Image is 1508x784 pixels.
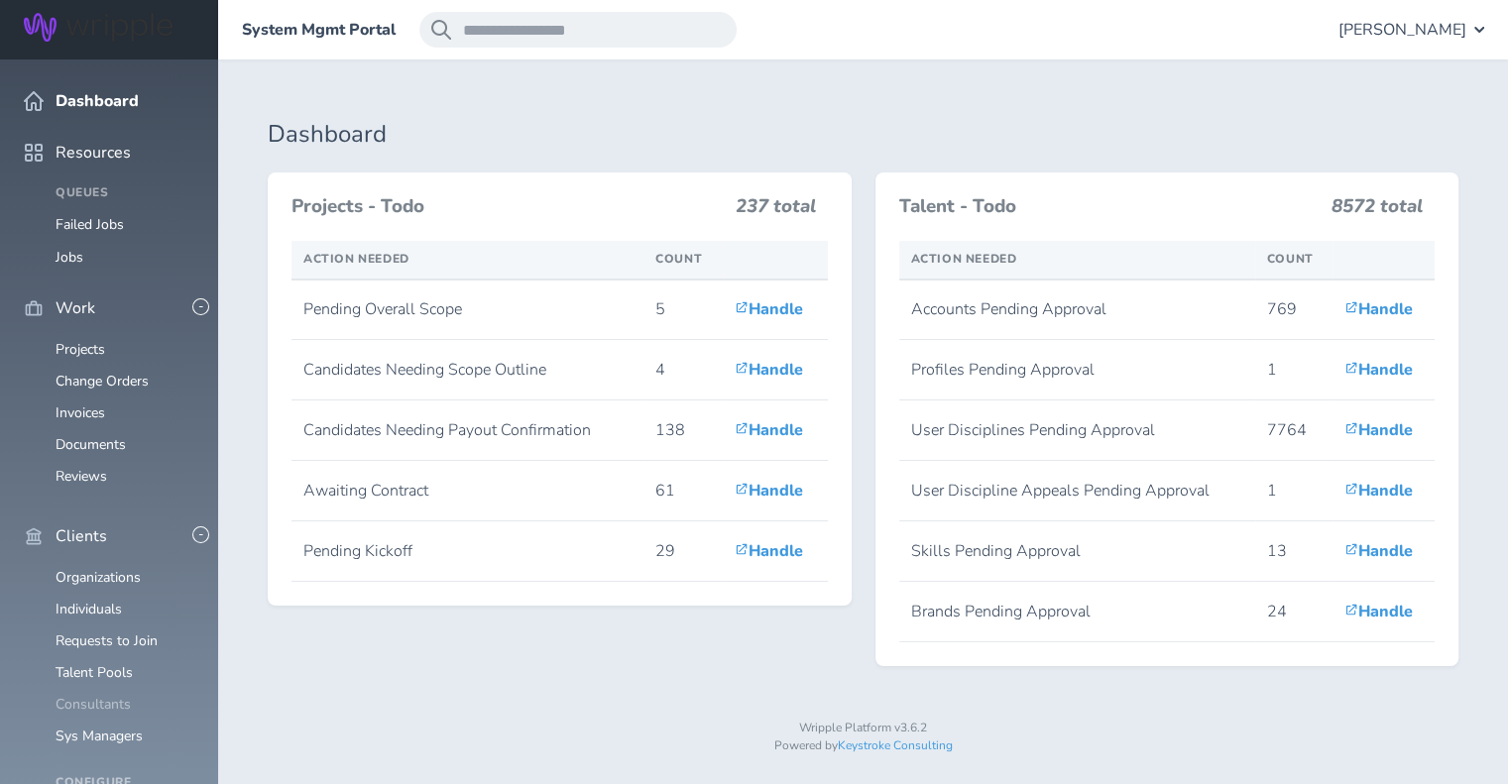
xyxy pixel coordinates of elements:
[1255,340,1333,400] td: 1
[56,372,149,391] a: Change Orders
[1255,521,1333,582] td: 13
[643,521,723,582] td: 29
[242,21,396,39] a: System Mgmt Portal
[291,280,643,340] td: Pending Overall Scope
[56,663,133,682] a: Talent Pools
[838,737,953,753] a: Keystroke Consulting
[643,280,723,340] td: 5
[735,359,803,381] a: Handle
[1255,582,1333,642] td: 24
[56,727,143,745] a: Sys Managers
[291,340,643,400] td: Candidates Needing Scope Outline
[268,121,1458,149] h1: Dashboard
[56,435,126,454] a: Documents
[1267,251,1314,267] span: Count
[56,403,105,422] a: Invoices
[56,340,105,359] a: Projects
[192,526,209,543] button: -
[192,298,209,315] button: -
[1344,601,1413,622] a: Handle
[899,340,1255,400] td: Profiles Pending Approval
[56,215,124,234] a: Failed Jobs
[291,521,643,582] td: Pending Kickoff
[911,251,1017,267] span: Action Needed
[655,251,702,267] span: Count
[56,695,131,714] a: Consultants
[56,299,95,317] span: Work
[1255,461,1333,521] td: 1
[899,280,1255,340] td: Accounts Pending Approval
[735,419,803,441] a: Handle
[1344,540,1413,562] a: Handle
[56,92,139,110] span: Dashboard
[268,722,1458,735] p: Wripple Platform v3.6.2
[56,527,107,545] span: Clients
[643,340,723,400] td: 4
[56,467,107,486] a: Reviews
[56,186,194,200] h4: Queues
[1344,359,1413,381] a: Handle
[303,251,409,267] span: Action Needed
[24,13,173,42] img: Wripple
[56,144,131,162] span: Resources
[899,521,1255,582] td: Skills Pending Approval
[899,461,1255,521] td: User Discipline Appeals Pending Approval
[56,631,158,650] a: Requests to Join
[1255,280,1333,340] td: 769
[735,540,803,562] a: Handle
[1332,196,1423,226] h3: 8572 total
[1338,21,1466,39] span: [PERSON_NAME]
[56,568,141,587] a: Organizations
[643,400,723,461] td: 138
[1344,480,1413,502] a: Handle
[291,461,643,521] td: Awaiting Contract
[735,298,803,320] a: Handle
[735,480,803,502] a: Handle
[268,739,1458,753] p: Powered by
[1344,298,1413,320] a: Handle
[1344,419,1413,441] a: Handle
[899,582,1255,642] td: Brands Pending Approval
[56,248,83,267] a: Jobs
[736,196,816,226] h3: 237 total
[899,196,1321,218] h3: Talent - Todo
[291,196,724,218] h3: Projects - Todo
[643,461,723,521] td: 61
[899,400,1255,461] td: User Disciplines Pending Approval
[1338,12,1484,48] button: [PERSON_NAME]
[56,600,122,618] a: Individuals
[291,400,643,461] td: Candidates Needing Payout Confirmation
[1255,400,1333,461] td: 7764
